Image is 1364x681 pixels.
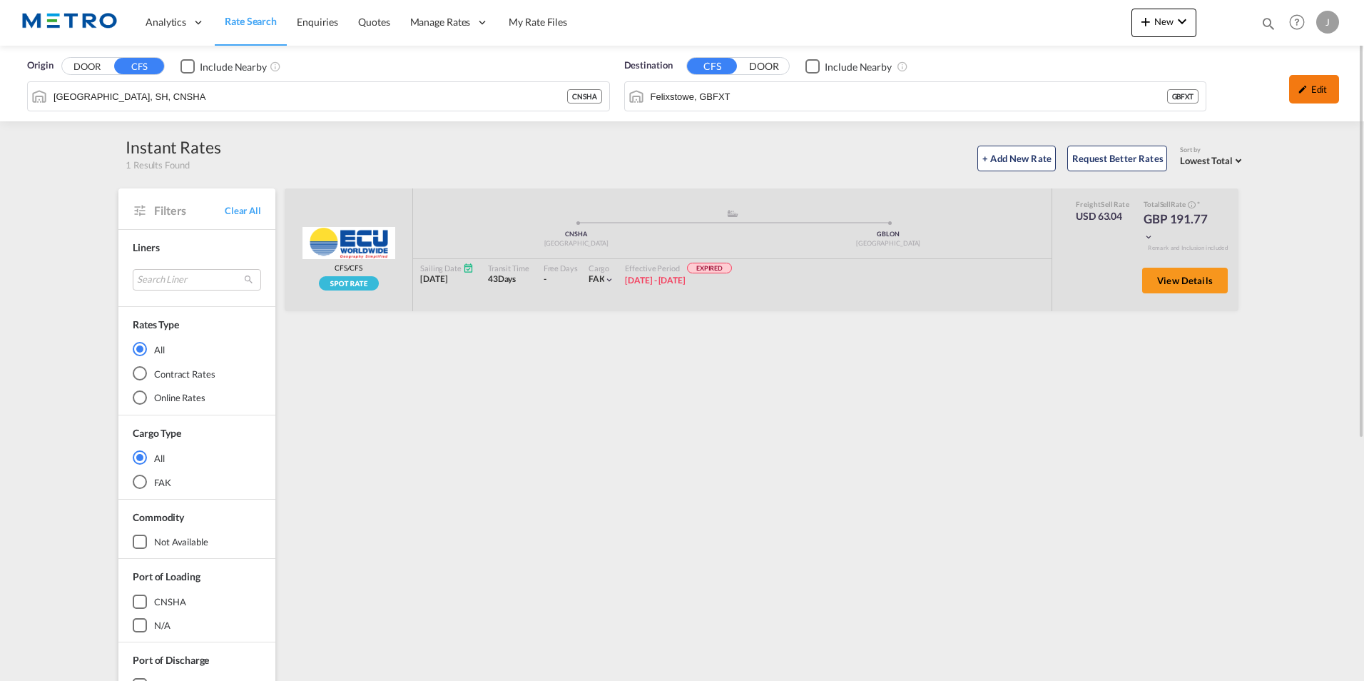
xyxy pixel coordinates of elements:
span: Help [1285,10,1309,34]
span: EXPIRED [687,263,732,274]
button: DOOR [739,59,789,75]
div: J [1316,11,1339,34]
span: View Details [1157,275,1213,286]
div: Help [1285,10,1316,36]
md-icon: icon-chevron-down [604,275,614,285]
span: FAK [589,273,605,284]
div: USD 63.04 [1076,209,1129,223]
div: Sort by [1180,146,1246,155]
input: Search by Port [651,86,1167,107]
div: not available [154,535,208,548]
md-checkbox: CNSHA [133,595,261,609]
md-input-container: Felixstowe, GBFXT [625,82,1206,111]
span: Origin [27,59,53,73]
div: Transit Time [488,263,529,273]
div: Free Days [544,263,578,273]
span: Rate Search [225,15,277,27]
div: 43Days [488,273,529,286]
md-icon: icon-plus 400-fg [1137,13,1154,30]
md-radio-button: All [133,342,261,356]
div: GBLON [733,230,1045,239]
md-radio-button: Contract Rates [133,366,261,380]
div: Effective Period [625,263,732,276]
button: CFS [114,58,164,74]
img: Spot_rate_v2.png [319,276,379,291]
div: Freight Rate [1076,199,1129,209]
md-icon: assets/icons/custom/ship-fill.svg [724,210,741,217]
span: Quotes [358,16,390,28]
span: My Rate Files [509,16,567,28]
div: Rates Type [133,318,179,332]
span: New [1137,16,1191,27]
span: Port of Discharge [133,654,209,666]
div: CNSHA [154,595,186,608]
span: Port of Loading [133,570,200,582]
span: Manage Rates [410,15,471,29]
div: - [544,273,546,286]
md-icon: Unchecked: Ignores neighbouring ports when fetching rates.Checked : Includes neighbouring ports w... [897,61,908,72]
div: N/A [154,619,170,632]
button: Request Better Rates [1067,146,1167,171]
md-icon: icon-pencil [1298,84,1308,94]
md-icon: icon-chevron-down [1144,232,1154,242]
div: GBFXT [1167,89,1199,104]
md-checkbox: Checkbox No Ink [180,59,267,74]
md-icon: icon-magnify [1261,16,1276,31]
div: icon-pencilEdit [1289,75,1339,104]
div: Remark and Inclusion included [1137,244,1238,252]
button: View Details [1142,268,1228,293]
span: Lowest Total [1180,155,1233,166]
div: Total Rate [1144,199,1215,211]
md-select: Select: Lowest Total [1180,151,1246,168]
button: Spot Rates are dynamic & can fluctuate with time [1186,199,1196,210]
div: Rollable available [319,276,379,291]
img: ECU WORLDWIDE (UK) LTD. [302,227,395,259]
button: + Add New Rate [977,146,1056,171]
span: Destination [624,59,673,73]
div: Include Nearby [825,60,892,74]
div: [GEOGRAPHIC_DATA] [420,239,733,248]
md-checkbox: N/A [133,618,261,632]
span: CFS/CFS [335,263,362,273]
div: 14 May 2025 - 31 May 2025 [625,275,686,287]
div: Include Nearby [200,60,267,74]
div: CNSHA [567,89,602,104]
div: CNSHA [420,230,733,239]
span: Subject to Remarks [1196,200,1200,208]
md-checkbox: Checkbox No Ink [805,59,892,74]
div: icon-magnify [1261,16,1276,37]
md-input-container: Shanghai, SH, CNSHA [28,82,609,111]
span: [DATE] - [DATE] [625,275,686,286]
input: Search by Port [54,86,567,107]
md-icon: Schedules Available [463,263,474,273]
div: [GEOGRAPHIC_DATA] [733,239,1045,248]
div: Cargo [589,263,615,273]
div: Sailing Date [420,263,474,273]
md-radio-button: FAK [133,475,261,489]
span: 1 Results Found [126,158,190,171]
md-icon: icon-chevron-down [1174,13,1191,30]
div: Cargo Type [133,426,181,440]
md-radio-button: Online Rates [133,390,261,405]
button: CFS [687,58,737,74]
div: [DATE] [420,273,474,286]
span: Enquiries [297,16,338,28]
md-radio-button: All [133,450,261,465]
span: Liners [133,241,159,253]
img: 25181f208a6c11efa6aa1bf80d4cef53.png [21,6,118,39]
span: Sell [1101,200,1113,208]
md-icon: Unchecked: Ignores neighbouring ports when fetching rates.Checked : Includes neighbouring ports w... [270,61,281,72]
button: icon-plus 400-fgNewicon-chevron-down [1131,9,1196,37]
button: DOOR [62,59,112,75]
span: Commodity [133,511,184,523]
span: Sell [1160,200,1171,208]
span: Filters [154,203,225,218]
div: GBP 191.77 [1144,211,1215,245]
span: Analytics [146,15,186,29]
span: Clear All [225,204,261,217]
div: Instant Rates [126,136,221,158]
